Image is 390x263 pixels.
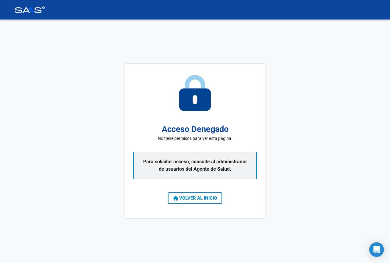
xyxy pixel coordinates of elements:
h2: Acceso Denegado [162,123,229,136]
p: Para solicitar acceso, consulte al administrador de usuarios del Agente de Salud. [133,152,257,179]
button: VOLVER AL INICIO [168,192,222,204]
div: Open Intercom Messenger [369,242,384,257]
img: Logo SAAS [15,6,45,13]
span: VOLVER AL INICIO [173,195,217,201]
img: access-denied [179,75,211,111]
p: No tiene permisos para ver esta página. [158,135,232,142]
